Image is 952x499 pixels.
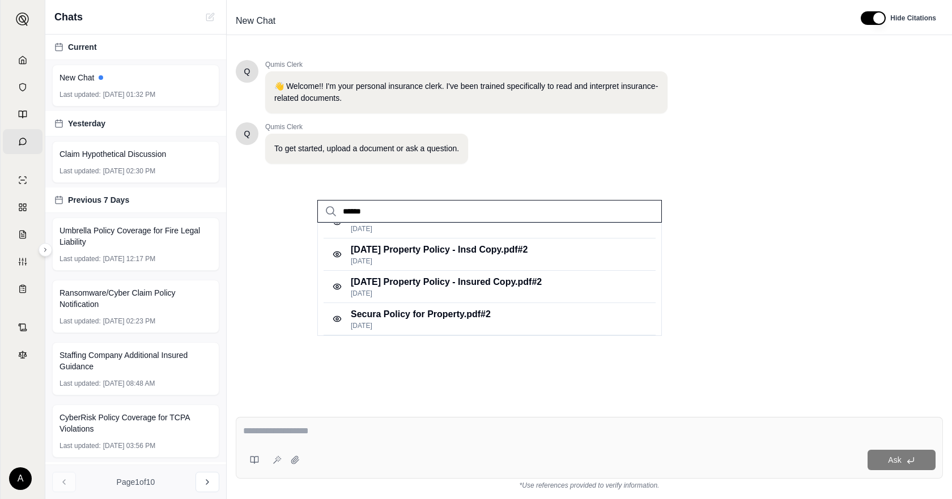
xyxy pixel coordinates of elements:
a: Legal Search Engine [3,342,42,367]
p: To get started, upload a document or ask a question. [274,143,459,155]
p: [DATE] Property Policy - Insd Copy.pdf #2 [351,243,528,257]
p: [DATE] [351,321,491,330]
div: A [9,467,32,490]
span: [DATE] 02:23 PM [103,317,155,326]
p: [DATE] [351,289,542,298]
span: Staffing Company Additional Insured Guidance [59,349,212,372]
a: Coverage Table [3,276,42,301]
span: Claim Hypothetical Discussion [59,148,166,160]
span: Current [68,41,97,53]
button: Expand sidebar [11,8,34,31]
div: *Use references provided to verify information. [236,479,943,490]
span: Hide Citations [890,14,936,23]
span: [DATE] 08:48 AM [103,379,155,388]
span: Yesterday [68,118,105,129]
span: Ransomware/Cyber Claim Policy Notification [59,287,212,310]
a: Claim Coverage [3,222,42,247]
a: Policy Comparisons [3,195,42,220]
button: Ask [868,450,936,470]
a: Chat [3,129,42,154]
p: 👋 Welcome!! I'm your personal insurance clerk. I've been trained specifically to read and interpr... [274,80,658,104]
span: Chats [54,9,83,25]
span: Last updated: [59,254,101,263]
span: Umbrella Policy Coverage for Fire Legal Liability [59,225,212,248]
span: New Chat [59,72,94,83]
span: [DATE] 01:32 PM [103,90,155,99]
span: Qumis Clerk [265,60,668,69]
span: Qumis Clerk [265,122,468,131]
span: Last updated: [59,441,101,450]
a: Single Policy [3,168,42,193]
span: Hello [244,66,250,77]
span: Last updated: [59,317,101,326]
span: Last updated: [59,90,101,99]
a: Custom Report [3,249,42,274]
p: [DATE] Property Policy - Insured Copy.pdf #2 [351,275,542,289]
button: Expand sidebar [39,243,52,257]
span: [DATE] 02:30 PM [103,167,155,176]
span: Previous 7 Days [68,194,129,206]
span: [DATE] 03:56 PM [103,441,155,450]
p: Secura Policy for Property.pdf #2 [351,308,491,321]
a: Contract Analysis [3,315,42,340]
a: Home [3,48,42,72]
img: Expand sidebar [16,12,29,26]
p: [DATE] [351,257,528,266]
p: [DATE] [351,224,588,233]
a: Documents Vault [3,75,42,100]
button: New Chat [203,10,217,24]
div: Edit Title [231,12,847,30]
span: Hello [244,128,250,139]
span: Last updated: [59,167,101,176]
span: Page 1 of 10 [117,476,155,488]
span: CyberRisk Policy Coverage for TCPA Violations [59,412,212,434]
span: Ask [888,455,901,464]
span: Last updated: [59,379,101,388]
span: [DATE] 12:17 PM [103,254,155,263]
a: Prompt Library [3,102,42,127]
span: New Chat [231,12,280,30]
